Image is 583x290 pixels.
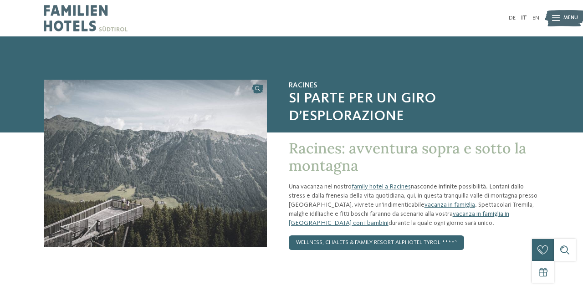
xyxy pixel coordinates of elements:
a: IT [521,15,527,21]
span: Racines: avventura sopra e sotto la montagna [289,139,527,175]
span: Racines [289,81,539,90]
img: Family hotel a Racines. La vostra base. [44,80,267,247]
a: family hotel a Racines [352,183,411,190]
span: Si parte per un giro d’esplorazione [289,90,539,125]
a: vacanza in famiglia [424,202,475,208]
a: EN [532,15,539,21]
span: Menu [563,15,578,22]
a: DE [509,15,516,21]
p: Una vacanza nel nostro nasconde infinite possibilità. Lontani dallo stress e dalla frenesia della... [289,182,539,228]
a: Wellness, Chalets & Family Resort Alphotel Tyrol ****ˢ [289,235,464,250]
